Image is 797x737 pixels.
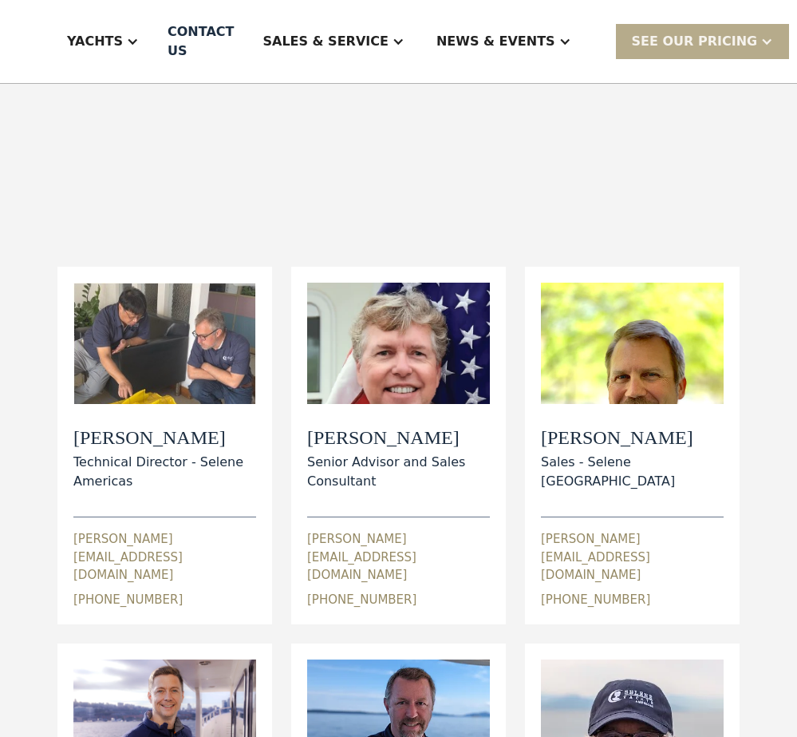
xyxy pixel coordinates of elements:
div: [PERSON_NAME]Sales - Selene [GEOGRAPHIC_DATA][PERSON_NAME][EMAIL_ADDRESS][DOMAIN_NAME][PHONE_NUMBER] [541,283,724,608]
div: Sales & Service [262,32,388,51]
div: Technical Director - Selene Americas [73,453,256,491]
div: [PERSON_NAME][EMAIL_ADDRESS][DOMAIN_NAME] [73,530,256,584]
div: [PERSON_NAME][EMAIL_ADDRESS][DOMAIN_NAME] [541,530,724,584]
div: News & EVENTS [436,32,555,51]
div: [PERSON_NAME]Senior Advisor and Sales Consultant[PERSON_NAME][EMAIL_ADDRESS][DOMAIN_NAME][PHONE_N... [307,283,490,608]
div: Sales & Service [247,10,420,73]
div: [PHONE_NUMBER] [73,591,183,609]
div: Sales - Selene [GEOGRAPHIC_DATA] [541,453,724,491]
div: News & EVENTS [420,10,587,73]
h2: [PERSON_NAME] [541,426,724,450]
div: SEE Our Pricing [616,24,790,58]
div: [PERSON_NAME]Technical Director - Selene Americas[PERSON_NAME][EMAIL_ADDRESS][DOMAIN_NAME][PHONE_... [73,283,256,608]
div: [PHONE_NUMBER] [307,591,416,609]
div: Senior Advisor and Sales Consultant [307,453,490,491]
div: SEE Our Pricing [632,32,758,51]
div: Contact US [168,22,234,61]
h2: [PERSON_NAME] [73,426,256,450]
h2: [PERSON_NAME] [307,426,490,450]
div: [PHONE_NUMBER] [541,591,650,609]
div: Yachts [67,32,123,51]
div: [PERSON_NAME][EMAIL_ADDRESS][DOMAIN_NAME] [307,530,490,584]
div: Yachts [51,10,155,73]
